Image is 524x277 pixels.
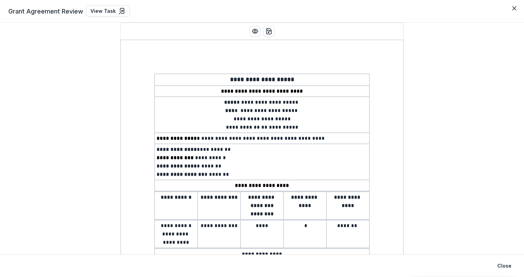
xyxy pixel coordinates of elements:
button: Close [509,3,520,14]
button: download-word [263,26,274,37]
button: Preview preview-doc.pdf [250,26,261,37]
span: Grant Agreement Review [8,7,83,16]
button: Close [493,260,516,271]
a: View Task [86,6,130,17]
